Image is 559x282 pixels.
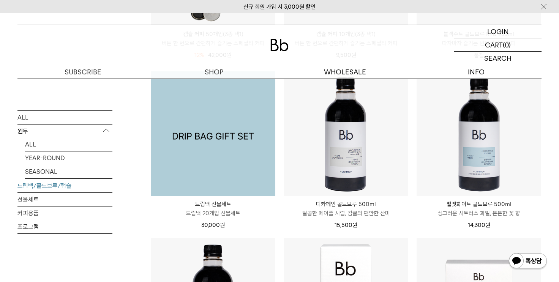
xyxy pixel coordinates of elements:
[417,71,541,196] img: 벨벳화이트 콜드브루 500ml
[279,65,411,79] p: WHOLESALE
[335,222,357,228] span: 15,500
[17,110,112,124] a: ALL
[243,3,316,10] a: 신규 회원 가입 시 3,000원 할인
[508,252,548,271] img: 카카오톡 채널 1:1 채팅 버튼
[17,220,112,233] a: 프로그램
[220,222,225,228] span: 원
[484,52,512,65] p: SEARCH
[468,222,490,228] span: 14,300
[485,38,503,51] p: CART
[151,71,275,196] img: 1000000068_add2_01.png
[454,25,542,38] a: LOGIN
[151,200,275,209] p: 드립백 선물세트
[352,222,357,228] span: 원
[417,200,541,218] a: 벨벳화이트 콜드브루 500ml 싱그러운 시트러스 과일, 은은한 꽃 향
[284,200,408,218] a: 디카페인 콜드브루 500ml 달콤한 메이플 시럽, 감귤의 편안한 산미
[487,25,509,38] p: LOGIN
[25,151,112,164] a: YEAR-ROUND
[270,39,289,51] img: 로고
[25,165,112,178] a: SEASONAL
[411,65,542,79] p: INFO
[25,137,112,151] a: ALL
[284,209,408,218] p: 달콤한 메이플 시럽, 감귤의 편안한 산미
[485,222,490,228] span: 원
[417,209,541,218] p: 싱그러운 시트러스 과일, 은은한 꽃 향
[503,38,511,51] p: (0)
[17,192,112,206] a: 선물세트
[284,200,408,209] p: 디카페인 콜드브루 500ml
[17,179,112,192] a: 드립백/콜드브루/캡슐
[151,71,275,196] a: 드립백 선물세트
[17,206,112,219] a: 커피용품
[17,65,148,79] a: SUBSCRIBE
[148,65,279,79] a: SHOP
[151,200,275,218] a: 드립백 선물세트 드립백 20개입 선물세트
[284,71,408,196] img: 디카페인 콜드브루 500ml
[17,124,112,138] p: 원두
[151,209,275,218] p: 드립백 20개입 선물세트
[454,38,542,52] a: CART (0)
[417,200,541,209] p: 벨벳화이트 콜드브루 500ml
[201,222,225,228] span: 30,000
